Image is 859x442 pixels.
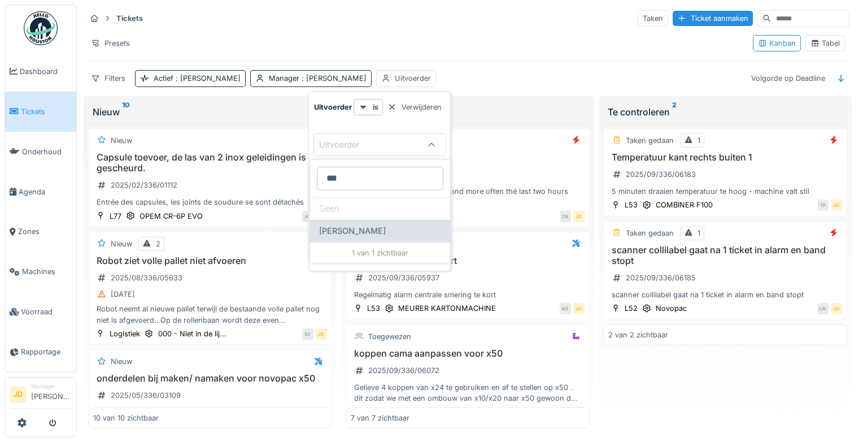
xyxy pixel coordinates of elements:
div: Toegewezen [368,331,411,342]
div: Regelmatig alarm centrale smering te kort [351,289,585,300]
div: Verwijderen [383,99,446,115]
span: Tickets [21,106,72,117]
h3: Capsule toevoer, de las van 2 inox geleidingen is gescheurd. [93,152,327,174]
span: Voorraad [21,306,72,317]
div: TP [817,200,829,211]
div: JV [560,407,571,418]
span: Onderhoud [22,146,72,157]
div: JD [573,303,585,314]
span: : [PERSON_NAME] [173,74,241,83]
div: 2025/09/336/06072 [368,365,439,376]
div: 2 [156,239,160,249]
div: OPEM CR-6P EVO [139,211,203,222]
div: 2025/02/336/01112 [111,180,177,190]
div: Nieuw [111,135,132,146]
strong: is [372,102,378,112]
sup: 10 [122,105,130,119]
span: : [PERSON_NAME] [299,74,367,83]
div: Robot neemt al nieuwe pallet terwijl de bestaande volle pallet nog niet is afgevoerd...Op de roll... [93,304,327,325]
span: Dashboard [20,66,72,77]
div: Uitvoerder [319,138,374,151]
span: Machines [22,266,72,277]
div: 2025/09/336/06183 [626,169,696,180]
li: JD [10,386,27,403]
h3: Robot ziet volle pallet niet afvoeren [93,255,327,266]
div: MEURER KARTONMACHINE [398,303,496,314]
div: 10 van 10 zichtbaar [93,413,159,423]
strong: Tickets [112,13,147,24]
div: JD [316,328,327,340]
div: 1 van 1 zichtbaar [310,242,450,263]
div: Nieuw [93,105,328,119]
div: 1 [697,228,700,239]
div: Logistiek [110,328,140,339]
div: AS [560,303,571,314]
div: 000 - Niet in de lij... [158,328,226,339]
h3: onderdelen bij maken/ namaken voor novopac x50 [93,373,327,384]
div: Geen [310,197,450,220]
div: Cama [398,407,417,418]
div: AT [302,211,313,222]
div: Thé pads are blocked more and more often thé last two hours Always at thé same position [351,186,585,207]
div: Gelieve 4 koppen van x24 te gebruiken en af te stellen op x50 . dit zodat we met een ombouw van x... [351,382,585,404]
div: SV [302,328,313,340]
div: Filters [86,70,130,86]
span: [PERSON_NAME] [319,225,386,237]
h3: scanner collilabel gaat na 1 ticket in alarm en band stopt [608,245,842,266]
div: Manager [31,382,72,391]
div: Taken [638,10,668,27]
div: Nieuw [111,239,132,249]
div: Tabel [810,38,840,49]
div: L52 [625,303,638,314]
div: JD [831,303,842,314]
div: L77 [110,211,121,222]
span: Zones [18,226,72,237]
div: L53 [367,303,380,314]
div: Kanban [758,38,796,49]
div: 2025/09/336/05937 [368,272,439,283]
span: Agenda [19,187,72,197]
div: Entrée des capsules, les joints de soudure se sont détachés [93,197,327,207]
div: 5 minuten draaien temperatuur te hoog - machine valt stil [608,186,842,197]
div: Manager [269,73,367,84]
div: 1 [697,135,700,146]
div: COMBINER F100 [656,200,713,210]
div: Novopac [656,303,687,314]
h3: koppen cama aanpassen voor x50 [351,348,585,359]
div: Nieuw [111,356,132,367]
div: 2025/09/336/06185 [626,272,696,283]
div: Taken gedaan [626,135,674,146]
div: 2 van 2 zichtbaar [608,330,668,340]
h3: Pegaso [351,152,585,163]
div: Presets [86,35,135,51]
div: LN [817,303,829,314]
div: scanner collilabel gaat na 1 ticket in alarm en band stopt [608,289,842,300]
h3: Temperatuur kant rechts buiten 1 [608,152,842,163]
h3: Centrale smering te kort [351,255,585,266]
div: 2025/08/336/05633 [111,272,182,283]
div: Actief [154,73,241,84]
span: Rapportage [21,346,72,357]
div: JD [573,407,585,418]
div: JD [831,200,842,211]
div: 7 van 7 zichtbaar [351,413,409,423]
strong: Uitvoerder [313,102,351,112]
div: Voorwaarde toevoegen [343,156,446,171]
div: Ticket aanmaken [673,11,753,26]
div: Volgorde op Deadline [746,70,830,86]
div: [DATE] [111,289,135,300]
li: [PERSON_NAME] [31,382,72,406]
div: L72 [367,407,380,418]
div: Bezig [350,105,585,119]
div: L53 [625,200,638,210]
div: 2025/05/336/03109 [111,390,181,401]
div: Te controleren [608,105,843,119]
div: Taken gedaan [626,228,674,239]
sup: 2 [672,105,677,119]
div: CK [560,211,571,222]
div: Uitvoerder [395,73,431,84]
div: JD [573,211,585,222]
img: Badge_color-CXgf-gQk.svg [24,11,58,45]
